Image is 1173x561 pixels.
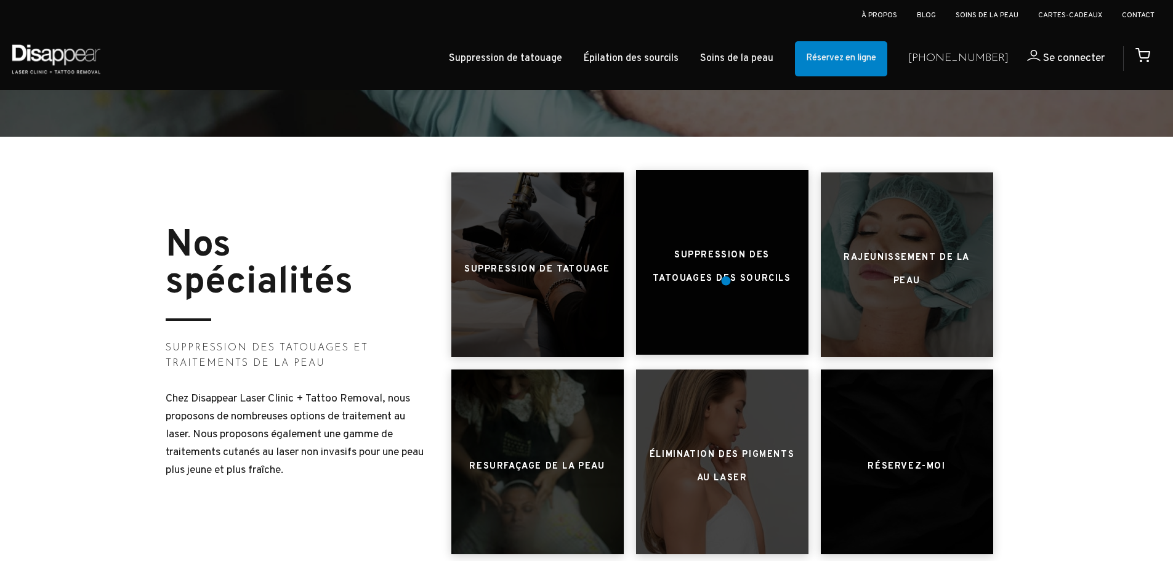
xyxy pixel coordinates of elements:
a: Contact [1122,10,1155,20]
font: Suppression de tatouage [464,264,610,275]
font: Suppression de tatouage [449,52,562,65]
a: À propos [861,10,897,20]
font: Réservez en ligne [806,52,876,64]
a: Soins de la peau [700,50,773,68]
font: Suppression des tatouages ​​et traitements de la peau [166,343,368,368]
font: Épilation des sourcils [584,52,679,65]
a: Épilation des sourcils [584,50,679,68]
font: Réservez-moi [868,461,945,472]
a: Blog [917,10,936,20]
font: Soins de la peau [700,52,773,65]
a: Suppression de tatouage [449,50,562,68]
font: Nos spécialités [166,222,353,307]
font: Resurfaçage de la peau [469,461,605,472]
font: Élimination des pigments au laser [650,449,794,484]
font: Rajeunissement de la peau [844,252,970,287]
font: Se connecter [1043,51,1105,65]
a: [PHONE_NUMBER] [908,50,1009,68]
a: Réservez en ligne [795,41,887,77]
font: [PHONE_NUMBER] [908,53,1009,63]
img: Disappear - Clinique laser et services de détatouage à Sydney, Australie [9,37,103,81]
a: Se connecter [1009,50,1105,68]
font: Chez Disappear Laser Clinic + Tattoo Removal, nous proposons de nombreuses options de traitement ... [166,392,424,477]
a: Soins de la peau [956,10,1018,20]
a: Cartes-cadeaux [1038,10,1102,20]
font: Suppression des tatouages ​​​​des sourcils [653,249,791,285]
